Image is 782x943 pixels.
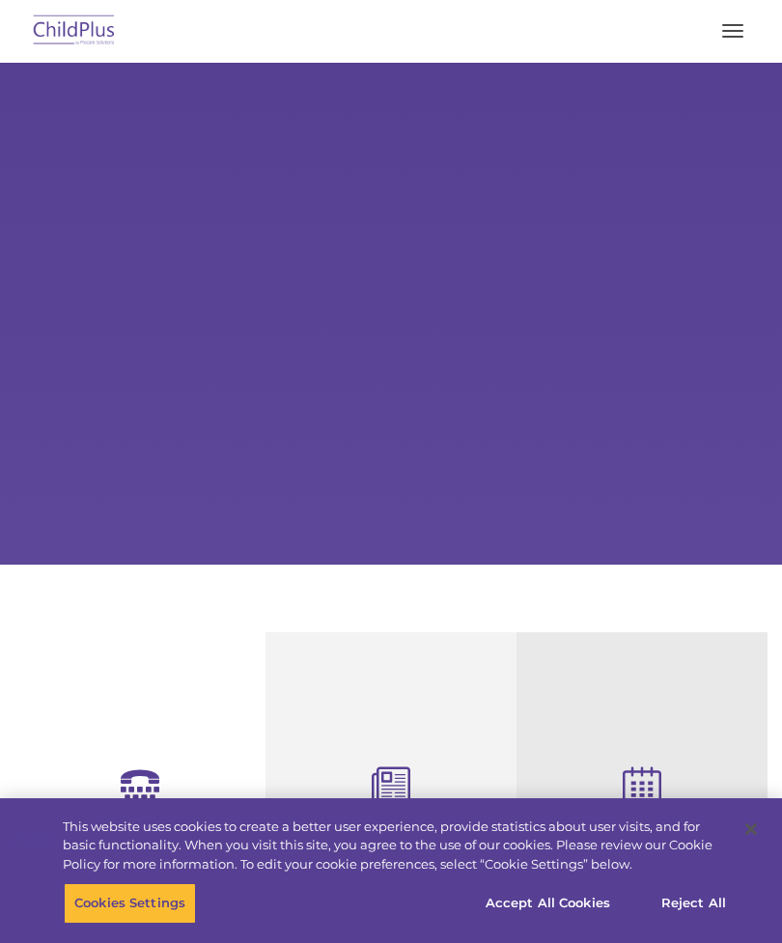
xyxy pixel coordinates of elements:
[730,808,772,850] button: Close
[475,883,621,924] button: Accept All Cookies
[63,818,728,874] div: This website uses cookies to create a better user experience, provide statistics about user visit...
[64,883,196,924] button: Cookies Settings
[633,883,754,924] button: Reject All
[29,9,120,54] img: ChildPlus by Procare Solutions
